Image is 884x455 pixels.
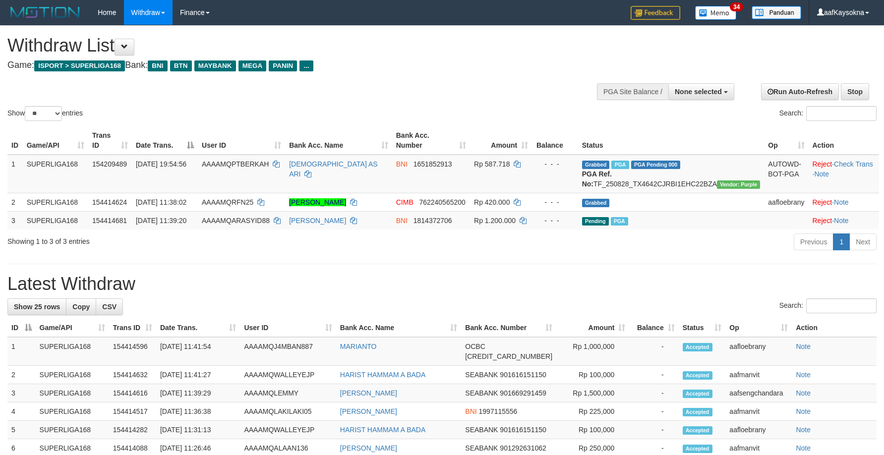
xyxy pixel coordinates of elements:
[556,421,629,439] td: Rp 100,000
[413,160,452,168] span: Copy 1651852913 to clipboard
[7,298,66,315] a: Show 25 rows
[536,197,574,207] div: - - -
[340,407,397,415] a: [PERSON_NAME]
[396,217,408,225] span: BNI
[683,408,712,416] span: Accepted
[7,337,36,366] td: 1
[500,389,546,397] span: Copy 901669291459 to clipboard
[725,384,792,402] td: aafsengchandara
[7,274,877,294] h1: Latest Withdraw
[240,337,336,366] td: AAAAMQJ4MBAN887
[833,233,850,250] a: 1
[36,421,109,439] td: SUPERLIGA168
[809,193,880,211] td: ·
[240,421,336,439] td: AAAAMQWALLEYEJP
[668,83,734,100] button: None selected
[813,217,832,225] a: Reject
[582,161,610,169] span: Grabbed
[474,198,510,206] span: Rp 420.000
[806,106,877,121] input: Search:
[23,155,88,193] td: SUPERLIGA168
[764,193,808,211] td: aafloebrany
[238,60,267,71] span: MEGA
[92,198,127,206] span: 154414624
[23,211,88,229] td: SUPERLIGA168
[7,106,83,121] label: Show entries
[88,126,132,155] th: Trans ID: activate to sort column ascending
[36,402,109,421] td: SUPERLIGA168
[109,337,156,366] td: 154414596
[813,160,832,168] a: Reject
[14,303,60,311] span: Show 25 rows
[556,319,629,337] th: Amount: activate to sort column ascending
[285,126,392,155] th: Bank Acc. Name: activate to sort column ascending
[465,444,498,452] span: SEABANK
[156,366,240,384] td: [DATE] 11:41:27
[36,366,109,384] td: SUPERLIGA168
[25,106,62,121] select: Showentries
[419,198,465,206] span: Copy 762240565200 to clipboard
[536,159,574,169] div: - - -
[340,342,377,350] a: MARIANTO
[479,407,518,415] span: Copy 1997115556 to clipboard
[7,126,23,155] th: ID
[413,217,452,225] span: Copy 1814372706 to clipboard
[500,371,546,379] span: Copy 901616151150 to clipboard
[631,161,681,169] span: PGA Pending
[132,126,198,155] th: Date Trans.: activate to sort column descending
[170,60,192,71] span: BTN
[629,319,678,337] th: Balance: activate to sort column ascending
[102,303,117,311] span: CSV
[289,217,346,225] a: [PERSON_NAME]
[7,155,23,193] td: 1
[725,366,792,384] td: aafmanvit
[725,421,792,439] td: aafloebrany
[7,211,23,229] td: 3
[556,366,629,384] td: Rp 100,000
[717,180,760,189] span: Vendor URL: https://trx4.1velocity.biz
[7,60,580,70] h4: Game: Bank:
[500,426,546,434] span: Copy 901616151150 to clipboard
[730,2,743,11] span: 34
[7,232,361,246] div: Showing 1 to 3 of 3 entries
[683,371,712,380] span: Accepted
[764,126,808,155] th: Op: activate to sort column ascending
[7,366,36,384] td: 2
[578,155,765,193] td: TF_250828_TX4642CJRBI1EHC22BZA
[796,371,811,379] a: Note
[109,402,156,421] td: 154414517
[136,160,186,168] span: [DATE] 19:54:56
[7,421,36,439] td: 5
[683,343,712,351] span: Accepted
[679,319,726,337] th: Status: activate to sort column ascending
[109,421,156,439] td: 154414282
[136,198,186,206] span: [DATE] 11:38:02
[194,60,236,71] span: MAYBANK
[269,60,297,71] span: PANIN
[240,366,336,384] td: AAAAMQWALLEYEJP
[470,126,532,155] th: Amount: activate to sort column ascending
[7,384,36,402] td: 3
[809,155,880,193] td: · ·
[66,298,96,315] a: Copy
[156,337,240,366] td: [DATE] 11:41:54
[556,337,629,366] td: Rp 1,000,000
[474,160,510,168] span: Rp 587.718
[752,6,801,19] img: panduan.png
[532,126,578,155] th: Balance
[779,106,877,121] label: Search:
[764,155,808,193] td: AUTOWD-BOT-PGA
[240,402,336,421] td: AAAAMQLAKILAKI05
[7,36,580,56] h1: Withdraw List
[136,217,186,225] span: [DATE] 11:39:20
[340,389,397,397] a: [PERSON_NAME]
[806,298,877,313] input: Search:
[629,421,678,439] td: -
[202,160,269,168] span: AAAAMQPTBERKAH
[92,217,127,225] span: 154414681
[597,83,668,100] div: PGA Site Balance /
[36,319,109,337] th: Game/API: activate to sort column ascending
[629,402,678,421] td: -
[611,217,628,226] span: Marked by aafsoycanthlai
[629,366,678,384] td: -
